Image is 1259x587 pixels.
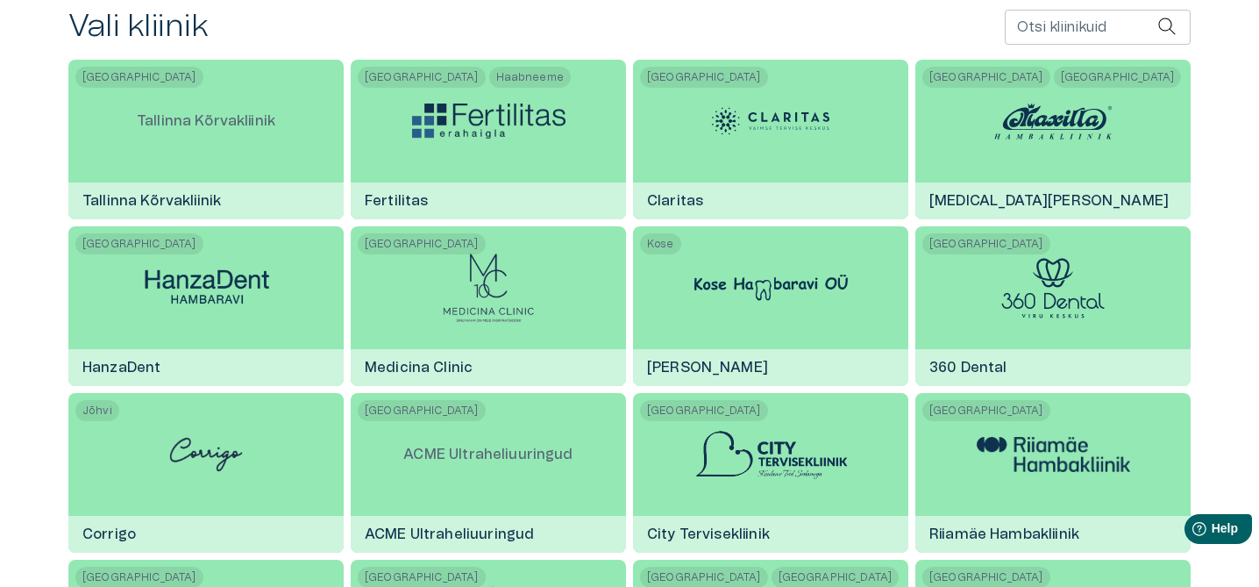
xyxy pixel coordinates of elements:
[922,67,1050,88] span: [GEOGRAPHIC_DATA]
[412,104,565,139] img: Fertilitas logo
[915,177,1183,225] h6: [MEDICAL_DATA][PERSON_NAME]
[922,400,1050,421] span: [GEOGRAPHIC_DATA]
[633,511,784,558] h6: City Tervisekliinik
[915,393,1191,553] a: [GEOGRAPHIC_DATA]Riiamäe Hambakliinik logoRiiamäe Hambakliinik
[694,429,848,480] img: City Tervisekliinik logo
[68,511,150,558] h6: Corrigo
[915,60,1191,219] a: [GEOGRAPHIC_DATA][GEOGRAPHIC_DATA]Maxilla Hambakliinik logo[MEDICAL_DATA][PERSON_NAME]
[162,419,250,490] img: Corrigo logo
[68,60,344,219] a: [GEOGRAPHIC_DATA]Tallinna KõrvakliinikTallinna Kõrvakliinik
[75,400,119,421] span: Jõhvi
[75,67,203,88] span: [GEOGRAPHIC_DATA]
[358,67,486,88] span: [GEOGRAPHIC_DATA]
[640,67,768,88] span: [GEOGRAPHIC_DATA]
[351,226,626,386] a: [GEOGRAPHIC_DATA]Medicina Clinic logoMedicina Clinic
[915,511,1093,558] h6: Riiamäe Hambakliinik
[915,344,1021,391] h6: 360 Dental
[68,344,174,391] h6: HanzaDent
[489,67,571,88] span: Haabneeme
[68,226,344,386] a: [GEOGRAPHIC_DATA]HanzaDent logoHanzaDent
[694,275,848,301] img: Kose Hambaravi logo
[633,60,908,219] a: [GEOGRAPHIC_DATA]Claritas logoClaritas
[351,344,487,391] h6: Medicina Clinic
[922,233,1050,254] span: [GEOGRAPHIC_DATA]
[705,95,836,147] img: Claritas logo
[1122,507,1259,556] iframe: Help widget launcher
[75,233,203,254] span: [GEOGRAPHIC_DATA]
[351,177,443,225] h6: Fertilitas
[633,177,717,225] h6: Claritas
[1001,258,1105,319] img: 360 Dental logo
[915,226,1191,386] a: [GEOGRAPHIC_DATA]360 Dental logo360 Dental
[633,226,908,386] a: KoseKose Hambaravi logo[PERSON_NAME]
[130,264,283,312] img: HanzaDent logo
[358,400,486,421] span: [GEOGRAPHIC_DATA]
[442,253,535,323] img: Medicina Clinic logo
[1054,67,1182,88] span: [GEOGRAPHIC_DATA]
[68,8,208,46] h2: Vali kliinik
[987,95,1119,147] img: Maxilla Hambakliinik logo
[633,344,782,391] h6: [PERSON_NAME]
[68,177,235,225] h6: Tallinna Kõrvakliinik
[640,233,681,254] span: Kose
[351,511,548,558] h6: ACME Ultraheliuuringud
[977,437,1130,472] img: Riiamäe Hambakliinik logo
[633,393,908,553] a: [GEOGRAPHIC_DATA]City Tervisekliinik logoCity Tervisekliinik
[640,400,768,421] span: [GEOGRAPHIC_DATA]
[351,393,626,553] a: [GEOGRAPHIC_DATA]ACME UltraheliuuringudACME Ultraheliuuringud
[351,60,626,219] a: [GEOGRAPHIC_DATA]HaabneemeFertilitas logoFertilitas
[68,393,344,553] a: JõhviCorrigo logoCorrigo
[123,97,289,146] p: Tallinna Kõrvakliinik
[389,430,587,479] p: ACME Ultraheliuuringud
[358,233,486,254] span: [GEOGRAPHIC_DATA]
